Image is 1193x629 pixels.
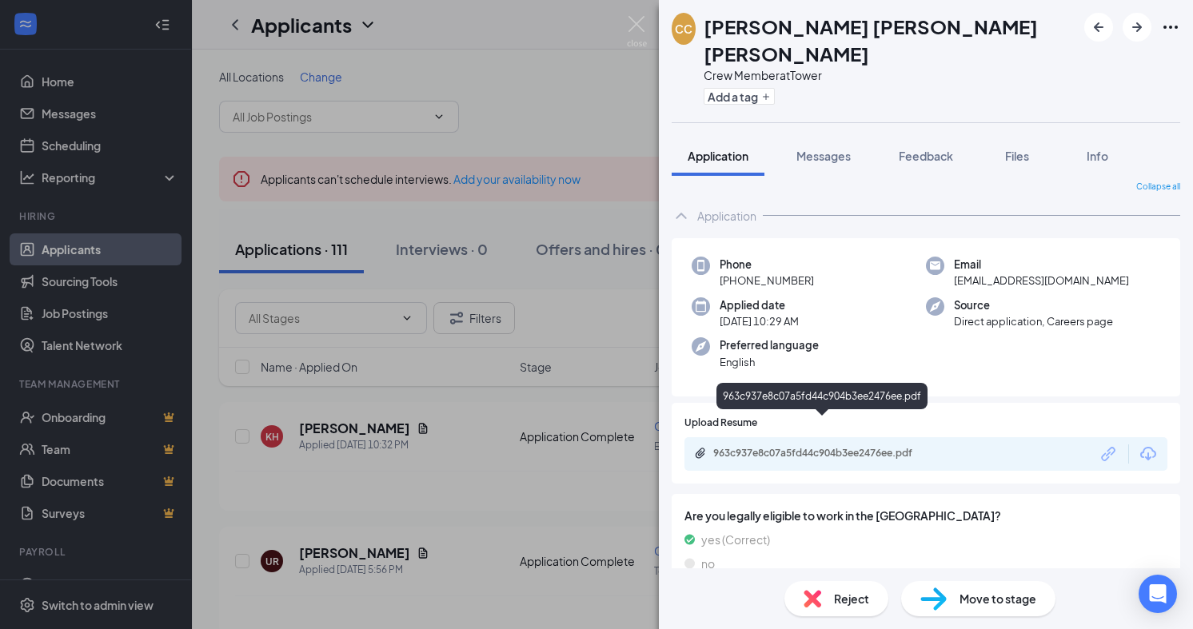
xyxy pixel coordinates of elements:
[954,313,1113,329] span: Direct application, Careers page
[688,149,748,163] span: Application
[720,354,819,370] span: English
[720,337,819,353] span: Preferred language
[796,149,851,163] span: Messages
[1139,444,1158,464] svg: Download
[684,416,757,431] span: Upload Resume
[684,507,1167,524] span: Are you legally eligible to work in the [GEOGRAPHIC_DATA]?
[1087,149,1108,163] span: Info
[1084,13,1113,42] button: ArrowLeftNew
[704,67,1076,83] div: Crew Member at Tower
[899,149,953,163] span: Feedback
[672,206,691,225] svg: ChevronUp
[697,208,756,224] div: Application
[720,313,799,329] span: [DATE] 10:29 AM
[1123,13,1151,42] button: ArrowRight
[954,273,1129,289] span: [EMAIL_ADDRESS][DOMAIN_NAME]
[1127,18,1147,37] svg: ArrowRight
[1161,18,1180,37] svg: Ellipses
[1099,444,1119,464] svg: Link
[834,590,869,607] span: Reject
[694,447,707,460] svg: Paperclip
[701,555,715,572] span: no
[954,297,1113,313] span: Source
[720,257,814,273] span: Phone
[694,447,953,462] a: Paperclip963c937e8c07a5fd44c904b3ee2476ee.pdf
[720,297,799,313] span: Applied date
[701,531,770,548] span: yes (Correct)
[1139,575,1177,613] div: Open Intercom Messenger
[960,590,1036,607] span: Move to stage
[1089,18,1108,37] svg: ArrowLeftNew
[713,447,937,460] div: 963c937e8c07a5fd44c904b3ee2476ee.pdf
[761,92,771,102] svg: Plus
[704,88,775,105] button: PlusAdd a tag
[716,383,928,409] div: 963c937e8c07a5fd44c904b3ee2476ee.pdf
[720,273,814,289] span: [PHONE_NUMBER]
[954,257,1129,273] span: Email
[1005,149,1029,163] span: Files
[675,21,692,37] div: CC
[1136,181,1180,193] span: Collapse all
[704,13,1076,67] h1: [PERSON_NAME] [PERSON_NAME] [PERSON_NAME]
